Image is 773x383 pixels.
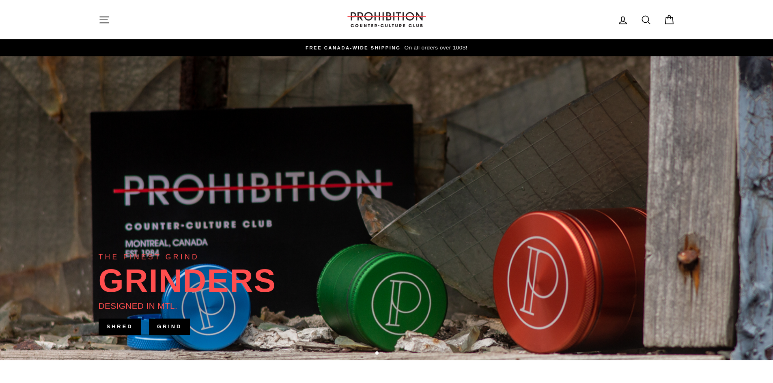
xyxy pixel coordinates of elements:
[99,299,178,312] div: DESIGNED IN MTL.
[99,265,276,297] div: GRINDERS
[99,251,199,263] div: THE FINEST GRIND
[149,319,190,335] a: GRIND
[99,319,141,335] a: SHRED
[402,45,467,51] span: On all orders over 100$!
[375,351,379,355] button: 1
[346,12,427,27] img: PROHIBITION COUNTER-CULTURE CLUB
[383,352,387,356] button: 2
[389,352,393,356] button: 3
[396,352,400,356] button: 4
[101,43,673,52] a: FREE CANADA-WIDE SHIPPING On all orders over 100$!
[306,45,400,50] span: FREE CANADA-WIDE SHIPPING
